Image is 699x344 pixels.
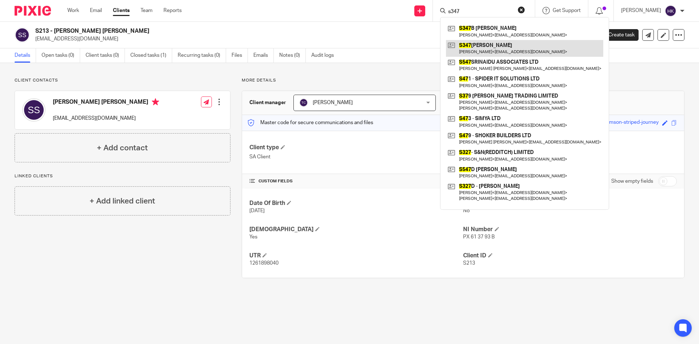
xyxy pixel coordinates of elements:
p: [EMAIL_ADDRESS][DOMAIN_NAME] [35,35,585,43]
a: Files [232,48,248,63]
p: [PERSON_NAME] [621,7,661,14]
h4: + Add contact [97,142,148,154]
p: Client contacts [15,78,230,83]
h3: Client manager [249,99,286,106]
a: Client tasks (0) [86,48,125,63]
span: Get Support [553,8,581,13]
img: svg%3E [299,98,308,107]
h4: Date Of Birth [249,199,463,207]
h2: S213 - [PERSON_NAME] [PERSON_NAME] [35,27,475,35]
p: More details [242,78,684,83]
img: Pixie [15,6,51,16]
img: svg%3E [22,98,46,122]
img: svg%3E [665,5,676,17]
span: [DATE] [249,208,265,213]
i: Primary [152,98,159,106]
a: Open tasks (0) [42,48,80,63]
p: Linked clients [15,173,230,179]
a: Reports [163,7,182,14]
label: Show empty fields [611,178,653,185]
a: Team [141,7,153,14]
h4: UTR [249,252,463,260]
p: [EMAIL_ADDRESS][DOMAIN_NAME] [53,115,159,122]
h4: Client ID [463,252,677,260]
a: Emails [253,48,274,63]
span: S213 [463,261,475,266]
a: Clients [113,7,130,14]
img: svg%3E [15,27,30,43]
h4: [PERSON_NAME] [PERSON_NAME] [53,98,159,107]
div: excellent-crimson-striped-journey [580,119,659,127]
h4: NI Number [463,226,677,233]
button: Clear [518,6,525,13]
h4: + Add linked client [90,195,155,207]
a: Work [67,7,79,14]
a: Closed tasks (1) [130,48,172,63]
a: Details [15,48,36,63]
span: [PERSON_NAME] [313,100,353,105]
span: PX 61 37 93 B [463,234,495,240]
a: Audit logs [311,48,339,63]
h4: CUSTOM FIELDS [249,178,463,184]
h4: Client type [249,144,463,151]
span: Yes [249,234,257,240]
a: Email [90,7,102,14]
span: 1261898040 [249,261,279,266]
input: Search [447,9,513,15]
p: Master code for secure communications and files [248,119,373,126]
p: SA Client [249,153,463,161]
span: No [463,208,470,213]
a: Create task [596,29,639,41]
a: Recurring tasks (0) [178,48,226,63]
h4: [DEMOGRAPHIC_DATA] [249,226,463,233]
a: Notes (0) [279,48,306,63]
